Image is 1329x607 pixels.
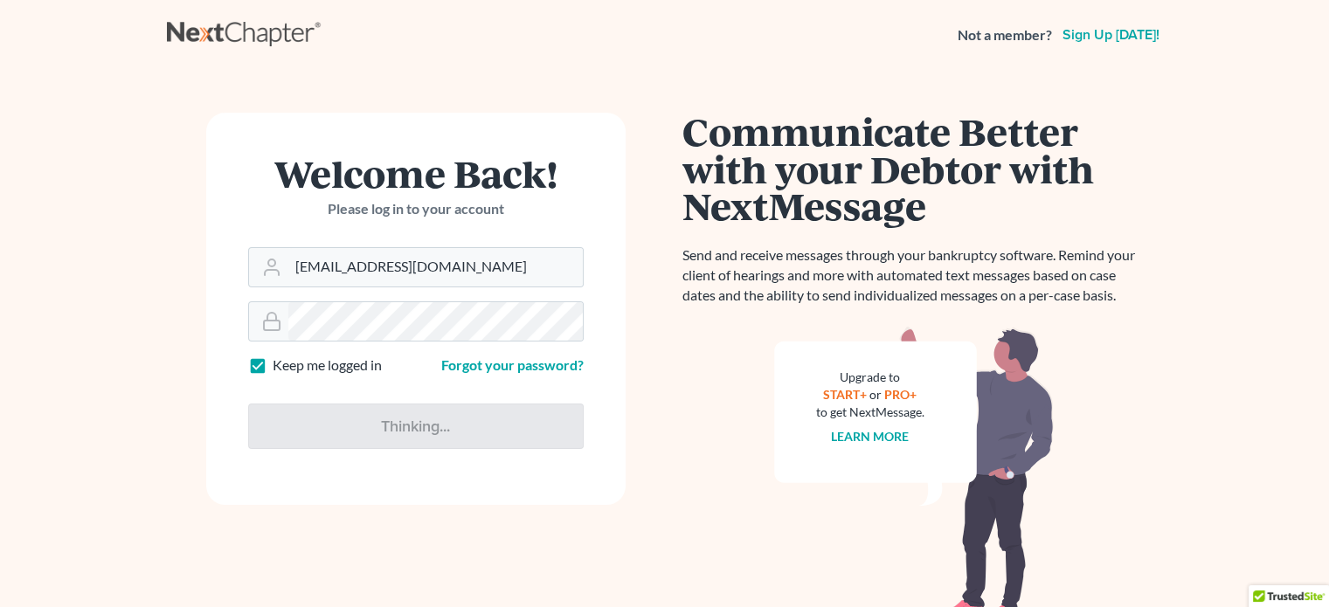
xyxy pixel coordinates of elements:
h1: Communicate Better with your Debtor with NextMessage [682,113,1146,224]
a: Forgot your password? [441,356,584,373]
h1: Welcome Back! [248,155,584,192]
div: Upgrade to [816,369,924,386]
a: START+ [823,387,867,402]
span: or [869,387,882,402]
a: Sign up [DATE]! [1059,28,1163,42]
label: Keep me logged in [273,355,382,376]
a: Learn more [831,429,909,444]
strong: Not a member? [958,25,1052,45]
div: to get NextMessage. [816,404,924,421]
input: Email Address [288,248,583,286]
p: Please log in to your account [248,199,584,219]
a: PRO+ [884,387,917,402]
input: Thinking... [248,404,584,449]
p: Send and receive messages through your bankruptcy software. Remind your client of hearings and mo... [682,245,1146,306]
